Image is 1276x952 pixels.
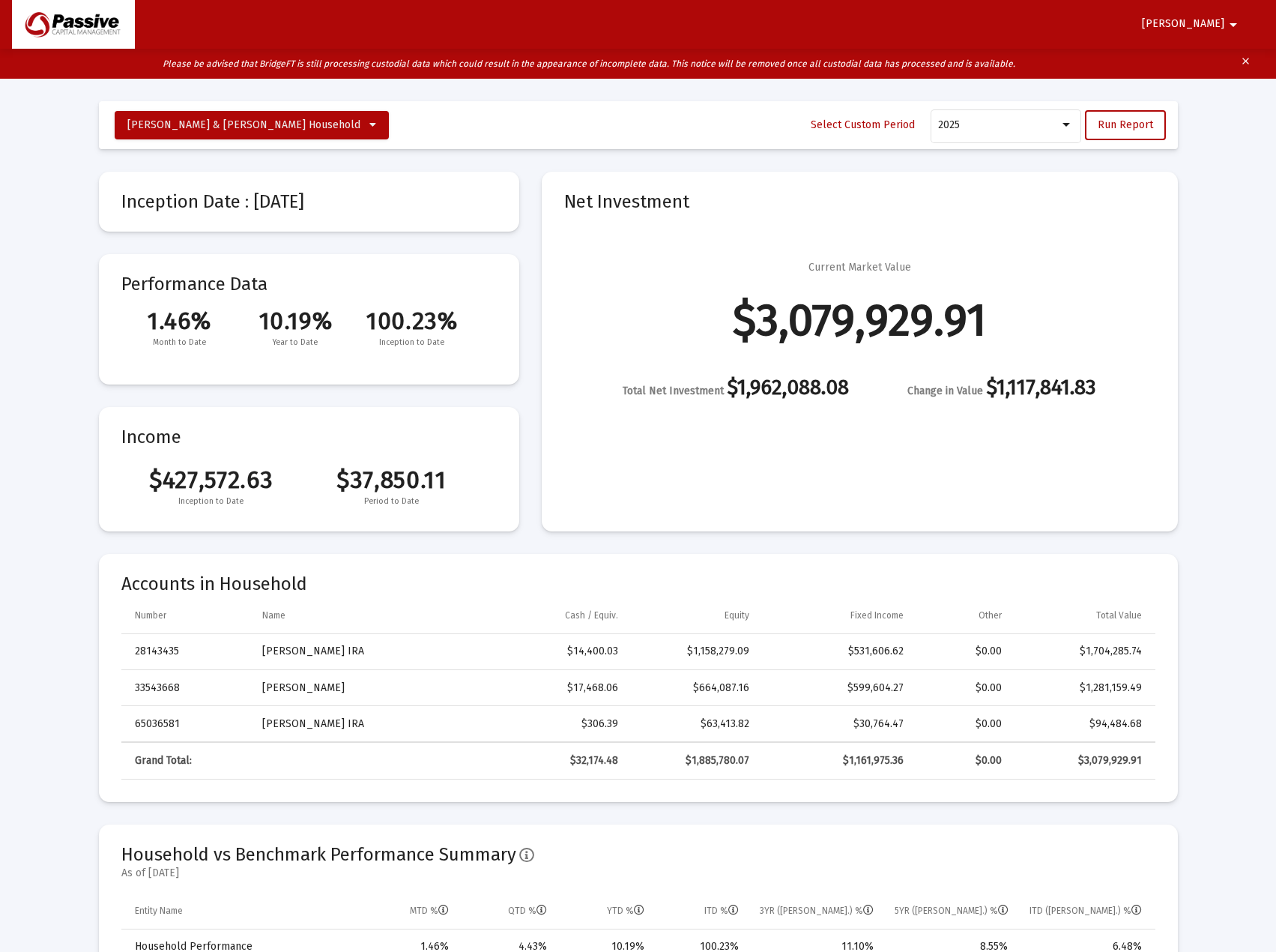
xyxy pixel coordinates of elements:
div: Data grid [121,597,1155,780]
div: $3,079,929.91 [1023,753,1142,768]
div: $63,413.82 [639,717,749,732]
div: YTD % [607,905,644,917]
span: Total Net Investment [623,385,724,397]
span: Month to Date [121,335,238,350]
div: $599,604.27 [770,681,904,696]
td: Column Entity Name [121,893,360,929]
span: $427,572.63 [121,466,302,494]
td: Column Other [914,597,1012,633]
mat-card-title: Income [121,430,497,445]
div: Name [262,609,285,621]
div: $3,079,929.91 [733,313,987,328]
div: $30,764.47 [770,717,904,732]
div: 5YR ([PERSON_NAME].) % [895,905,1009,917]
div: $17,468.06 [486,681,618,696]
mat-card-title: Accounts in Household [121,576,1155,591]
td: Column ITD % [655,893,749,929]
div: $0.00 [925,753,1001,768]
div: $1,158,279.09 [639,644,749,659]
div: $1,161,975.36 [770,753,904,768]
span: $37,850.11 [301,466,482,494]
td: [PERSON_NAME] IRA [252,706,475,742]
div: $94,484.68 [1023,717,1142,732]
td: Column Equity [629,597,760,633]
td: [PERSON_NAME] IRA [252,634,475,670]
span: Change in Value [907,385,983,397]
td: Column Fixed Income [760,597,915,633]
td: Column Cash / Equiv. [475,597,629,633]
td: Column ITD (Ann.) % [1018,893,1155,929]
div: Number [135,609,166,621]
span: Period to Date [301,494,482,509]
span: Inception to Date [354,335,470,350]
div: MTD % [410,905,449,917]
mat-icon: clear [1240,52,1251,75]
div: 3YR ([PERSON_NAME].) % [760,905,874,917]
span: 2025 [938,118,960,131]
div: Entity Name [135,905,183,917]
button: [PERSON_NAME] & [PERSON_NAME] Household [115,111,389,139]
mat-card-subtitle: As of [DATE] [121,866,534,881]
div: QTD % [508,905,547,917]
i: Please be advised that BridgeFT is still processing custodial data which could result in the appe... [163,58,1015,69]
span: 100.23% [354,307,470,335]
mat-icon: arrow_drop_down [1224,10,1242,40]
div: $1,885,780.07 [639,753,749,768]
div: $32,174.48 [486,753,618,768]
td: Column Name [252,597,475,633]
td: Column MTD % [359,893,459,929]
span: [PERSON_NAME] & [PERSON_NAME] Household [127,118,360,131]
div: $14,400.03 [486,644,618,659]
td: Column YTD % [557,893,655,929]
td: 28143435 [121,634,252,670]
div: $306.39 [486,717,618,732]
td: Column Number [121,597,252,633]
div: $0.00 [925,644,1001,659]
span: 10.19% [238,307,354,335]
td: [PERSON_NAME] [252,670,475,706]
div: $1,962,088.08 [623,380,849,399]
div: Current Market Value [808,260,911,275]
div: Equity [725,609,749,621]
td: 65036581 [121,706,252,742]
mat-card-title: Performance Data [121,277,497,350]
img: Dashboard [23,10,124,40]
mat-card-title: Inception Date : [DATE] [121,194,497,209]
span: 1.46% [121,307,238,335]
div: $1,704,285.74 [1023,644,1142,659]
span: Household vs Benchmark Performance Summary [121,844,516,865]
span: Run Report [1098,118,1153,131]
div: ITD ([PERSON_NAME].) % [1029,905,1142,917]
div: $664,087.16 [639,681,749,696]
td: Column QTD % [459,893,558,929]
mat-card-title: Net Investment [564,194,1155,209]
span: Inception to Date [121,494,302,509]
td: Column 5YR (Ann.) % [884,893,1019,929]
span: [PERSON_NAME] [1142,18,1224,31]
div: $1,117,841.83 [907,380,1096,399]
div: Grand Total: [135,753,241,768]
td: 33543668 [121,670,252,706]
button: Run Report [1085,110,1166,140]
div: Total Value [1096,609,1142,621]
div: $0.00 [925,717,1001,732]
td: Column Total Value [1012,597,1155,633]
td: Column 3YR (Ann.) % [749,893,884,929]
div: Other [979,609,1002,621]
div: Cash / Equiv. [565,609,618,621]
button: [PERSON_NAME] [1124,9,1260,39]
div: Fixed Income [850,609,904,621]
div: $0.00 [925,681,1001,696]
div: $531,606.62 [770,644,904,659]
div: ITD % [704,905,739,917]
div: $1,281,159.49 [1023,681,1142,696]
span: Select Custom Period [811,118,915,131]
span: Year to Date [238,335,354,350]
